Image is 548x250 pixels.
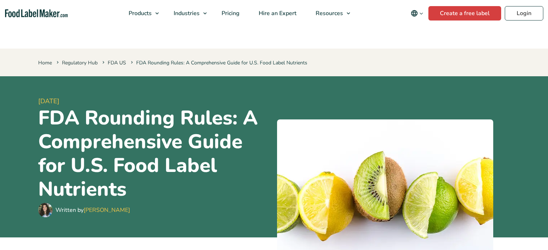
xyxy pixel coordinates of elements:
[5,9,68,18] a: Food Label Maker homepage
[406,6,428,21] button: Change language
[38,59,52,66] a: Home
[428,6,501,21] a: Create a free label
[126,9,152,17] span: Products
[313,9,344,17] span: Resources
[38,203,53,217] img: Maria Abi Hanna - Food Label Maker
[505,6,543,21] a: Login
[219,9,240,17] span: Pricing
[108,59,126,66] a: FDA US
[84,206,130,214] a: [PERSON_NAME]
[62,59,98,66] a: Regulatory Hub
[257,9,297,17] span: Hire an Expert
[171,9,200,17] span: Industries
[55,206,130,214] div: Written by
[38,96,271,106] span: [DATE]
[129,59,307,66] span: FDA Rounding Rules: A Comprehensive Guide for U.S. Food Label Nutrients
[38,106,271,201] h1: FDA Rounding Rules: A Comprehensive Guide for U.S. Food Label Nutrients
